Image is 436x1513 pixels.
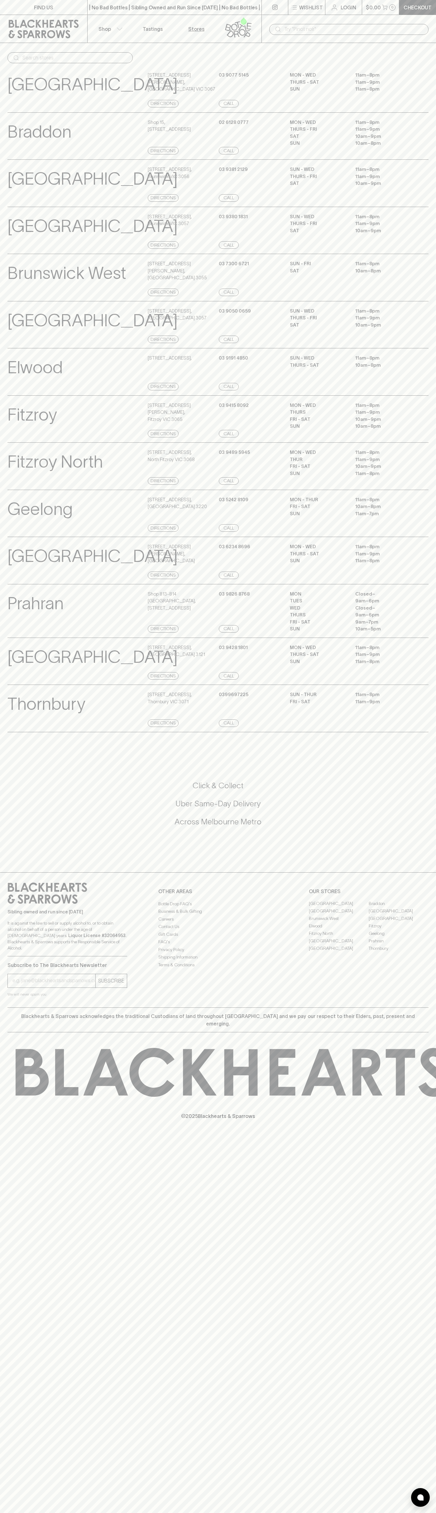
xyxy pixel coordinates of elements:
p: THURS - FRI [290,173,346,180]
a: Contact Us [158,923,278,931]
p: SAT [290,322,346,329]
a: Directions [148,100,179,107]
a: Gift Cards [158,931,278,938]
p: 10am – 8pm [355,267,411,275]
a: Tastings [131,15,175,43]
p: THURS - FRI [290,220,346,227]
p: WED [290,605,346,612]
p: THURS [290,409,346,416]
p: 11am – 8pm [355,496,411,503]
p: Closed – [355,605,411,612]
h5: Click & Collect [7,780,429,791]
p: [STREET_ADDRESS][PERSON_NAME] , [GEOGRAPHIC_DATA] 3055 [148,260,217,281]
a: [GEOGRAPHIC_DATA] [369,915,429,922]
p: Braddon [7,119,71,145]
p: SUN - WED [290,213,346,220]
p: 03 9489 5945 [219,449,250,456]
p: 03 9428 1801 [219,644,248,651]
button: SUBSCRIBE [96,974,127,987]
a: Business & Bulk Gifting [158,908,278,915]
p: Thornbury [7,691,85,717]
a: FAQ's [158,938,278,946]
a: Directions [148,572,179,579]
a: Privacy Policy [158,946,278,953]
p: 11am – 8pm [355,86,411,93]
p: 11am – 8pm [355,449,411,456]
p: SUN [290,658,346,665]
p: SUN [290,625,346,633]
p: 03 9381 2129 [219,166,248,173]
a: Directions [148,194,179,202]
a: Call [219,241,239,249]
a: Careers [158,915,278,923]
p: 11am – 9pm [355,314,411,322]
p: Shop [98,25,111,33]
p: 11am – 8pm [355,308,411,315]
p: 11am – 8pm [355,658,411,665]
h5: Across Melbourne Metro [7,817,429,827]
a: Stores [175,15,218,43]
a: [GEOGRAPHIC_DATA] [309,907,369,915]
p: 03 5242 8109 [219,496,248,503]
a: Brunswick West [309,915,369,922]
p: SUN - FRI [290,260,346,267]
a: [GEOGRAPHIC_DATA] [309,945,369,952]
p: Sun - Thur [290,691,346,698]
input: e.g. jane@blackheartsandsparrows.com.au [12,976,95,986]
p: Blackhearts & Sparrows acknowledges the traditional Custodians of land throughout [GEOGRAPHIC_DAT... [12,1012,424,1027]
p: MON - THUR [290,496,346,503]
p: 03 9050 0659 [219,308,251,315]
p: 10am – 9pm [355,133,411,140]
p: [STREET_ADDRESS][PERSON_NAME] , Fitzroy VIC 3065 [148,402,217,423]
p: Sibling owned and run since [DATE] [7,909,127,915]
p: 02 6128 0777 [219,119,249,126]
p: Subscribe to The Blackhearts Newsletter [7,961,127,969]
a: Directions [148,524,179,532]
p: Brunswick West [7,260,126,286]
p: [GEOGRAPHIC_DATA] [7,72,178,97]
p: 03 9191 4850 [219,355,248,362]
p: 11am – 9pm [355,126,411,133]
p: 11am – 8pm [355,166,411,173]
p: THURS - FRI [290,314,346,322]
p: SUN - WED [290,166,346,173]
p: OTHER AREAS [158,888,278,895]
p: 0 [391,6,394,9]
p: MON - WED [290,402,346,409]
p: 11am – 9pm [355,220,411,227]
p: SUN [290,470,346,477]
p: 11am – 8pm [355,119,411,126]
p: Login [341,4,356,11]
p: 11am – 8pm [355,470,411,477]
a: Call [219,383,239,390]
p: SUN - WED [290,308,346,315]
p: Elwood [7,355,63,380]
p: SAT [290,267,346,275]
p: $0.00 [366,4,381,11]
button: Shop [88,15,131,43]
p: Closed – [355,591,411,598]
p: 11am – 8pm [355,691,411,698]
p: 10am – 8pm [355,362,411,369]
p: MON - WED [290,72,346,79]
p: 11am – 8pm [355,402,411,409]
p: Geelong [7,496,73,522]
p: MON - WED [290,119,346,126]
p: Fri - Sat [290,698,346,705]
p: It is against the law to sell or supply alcohol to, or to obtain alcohol on behalf of a person un... [7,920,127,951]
p: THURS - SAT [290,651,346,658]
p: 9am – 7pm [355,619,411,626]
p: 10am – 9pm [355,463,411,470]
p: MON [290,591,346,598]
p: 11am – 8pm [355,72,411,79]
a: Directions [148,241,179,249]
a: Geelong [369,930,429,937]
p: [STREET_ADDRESS] , Brunswick VIC 3057 [148,213,192,227]
p: Wishlist [299,4,323,11]
a: Bottle Drop FAQ's [158,900,278,907]
a: Directions [148,672,179,680]
p: Tastings [143,25,163,33]
p: MON - WED [290,449,346,456]
p: [STREET_ADDRESS] , [GEOGRAPHIC_DATA] 3121 [148,644,205,658]
a: [GEOGRAPHIC_DATA] [309,937,369,945]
